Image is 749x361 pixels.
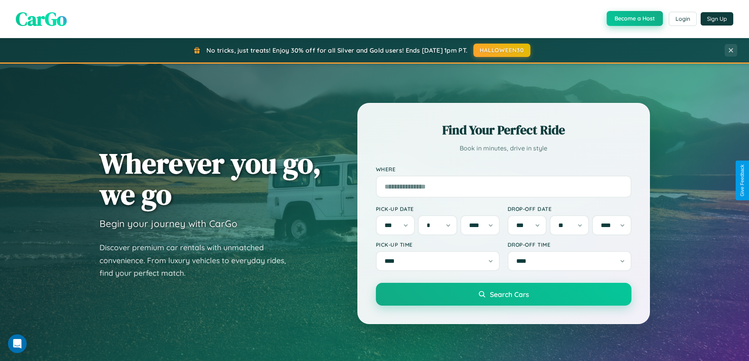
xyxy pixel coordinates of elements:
h1: Wherever you go, we go [99,148,321,210]
h2: Find Your Perfect Ride [376,121,631,139]
label: Where [376,166,631,172]
label: Pick-up Time [376,241,500,248]
button: Login [669,12,697,26]
label: Drop-off Date [508,205,631,212]
button: Sign Up [701,12,733,26]
div: Give Feedback [740,165,745,196]
label: Pick-up Date [376,205,500,212]
span: Search Cars [490,290,529,299]
label: Drop-off Time [508,241,631,248]
h3: Begin your journey with CarGo [99,218,237,229]
p: Book in minutes, drive in style [376,143,631,154]
iframe: Intercom live chat [8,334,27,353]
span: No tricks, just treats! Enjoy 30% off for all Silver and Gold users! Ends [DATE] 1pm PT. [206,46,467,54]
span: CarGo [16,6,67,32]
button: Become a Host [607,11,663,26]
button: Search Cars [376,283,631,306]
p: Discover premium car rentals with unmatched convenience. From luxury vehicles to everyday rides, ... [99,241,296,280]
button: HALLOWEEN30 [473,44,530,57]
